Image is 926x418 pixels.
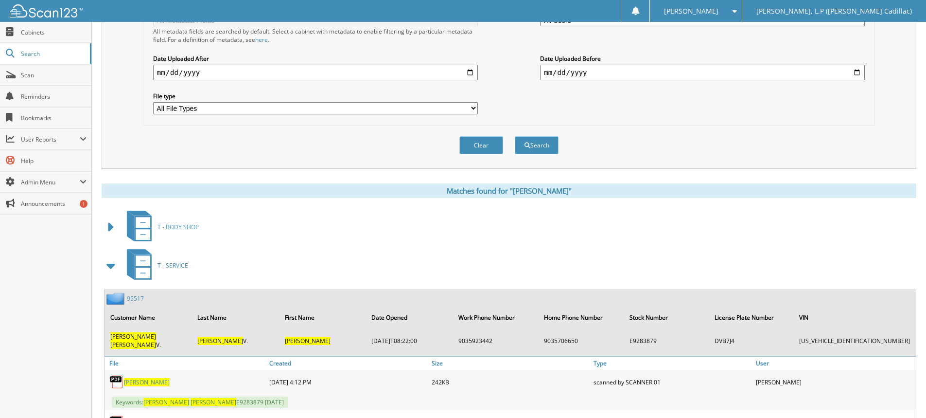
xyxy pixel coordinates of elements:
[429,357,592,370] a: Size
[105,357,267,370] a: File
[153,55,478,63] label: Date Uploaded After
[21,50,85,58] span: Search
[80,200,87,208] div: 1
[255,36,268,44] a: here
[121,246,188,285] a: T - SERVICE
[191,398,236,406] span: [PERSON_NAME]
[625,328,709,353] td: E9283879
[429,372,592,392] div: 242KB
[459,136,503,154] button: Clear
[877,371,926,418] iframe: Chat Widget
[110,332,156,341] span: [PERSON_NAME]
[112,397,288,408] span: Keywords: E9283879 [DATE]
[157,261,188,270] span: T - SERVICE
[143,398,189,406] span: [PERSON_NAME]
[21,135,80,144] span: User Reports
[454,328,538,353] td: 9035923442
[280,308,366,327] th: First Name
[110,341,156,349] span: [PERSON_NAME]
[753,357,916,370] a: User
[539,308,624,327] th: Home Phone Number
[267,372,429,392] div: [DATE] 4:12 PM
[197,337,243,345] span: [PERSON_NAME]
[710,328,793,353] td: DVB7J4
[285,337,331,345] span: [PERSON_NAME]
[710,308,793,327] th: License Plate Number
[664,8,718,14] span: [PERSON_NAME]
[109,375,124,389] img: PDF.png
[367,308,453,327] th: Date Opened
[753,372,916,392] div: [PERSON_NAME]
[539,328,624,353] td: 9035706650
[21,71,87,79] span: Scan
[21,157,87,165] span: Help
[794,308,915,327] th: VIN
[794,328,915,353] td: [US_VEHICLE_IDENTIFICATION_NUMBER]
[21,92,87,101] span: Reminders
[21,28,87,36] span: Cabinets
[21,200,87,208] span: Announcements
[105,328,192,353] td: V.
[192,328,279,353] td: V.
[540,55,865,63] label: Date Uploaded Before
[192,308,279,327] th: Last Name
[153,27,478,44] div: All metadata fields are searched by default. Select a cabinet with metadata to enable filtering b...
[10,4,83,18] img: scan123-logo-white.svg
[124,378,170,386] a: [PERSON_NAME]
[454,308,538,327] th: Work Phone Number
[153,92,478,100] label: File type
[21,178,80,186] span: Admin Menu
[540,65,865,80] input: end
[106,292,127,305] img: folder2.png
[102,183,916,198] div: Matches found for "[PERSON_NAME]"
[127,294,144,303] a: 95517
[515,136,559,154] button: Search
[121,208,199,246] a: T - BODY SHOP
[591,372,753,392] div: scanned by SCANNER 01
[367,328,453,353] td: [DATE]T08:22:00
[157,223,199,231] span: T - BODY SHOP
[756,8,912,14] span: [PERSON_NAME], L.P ([PERSON_NAME] Cadillac)
[21,114,87,122] span: Bookmarks
[105,308,192,327] th: Customer Name
[267,357,429,370] a: Created
[153,65,478,80] input: start
[625,308,709,327] th: Stock Number
[591,357,753,370] a: Type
